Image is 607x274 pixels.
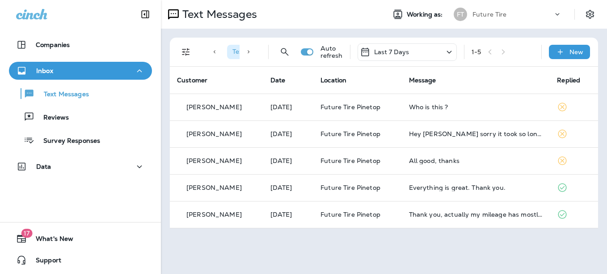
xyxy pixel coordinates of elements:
[582,6,598,22] button: Settings
[320,157,380,165] span: Future Tire Pinetop
[133,5,158,23] button: Collapse Sidebar
[27,257,61,267] span: Support
[472,48,481,56] div: 1 - 5
[409,130,543,137] div: Hey Rex sorry it took so long but I emailed you those pictures.
[36,67,53,74] p: Inbox
[320,184,380,192] span: Future Tire Pinetop
[186,184,242,191] p: [PERSON_NAME]
[409,211,543,218] div: Thank you, actually my mileage has mostly been locally lately and I'm out on of town; car parked ...
[34,137,100,146] p: Survey Responses
[409,76,436,84] span: Message
[472,11,507,18] p: Future Tire
[186,211,242,218] p: [PERSON_NAME]
[36,41,70,48] p: Companies
[409,157,543,164] div: All good, thanks
[177,43,195,61] button: Filters
[270,76,286,84] span: Date
[36,163,51,170] p: Data
[409,184,543,191] div: Everything is great. Thank you.
[9,107,152,126] button: Reviews
[320,130,380,138] span: Future Tire Pinetop
[454,8,467,21] div: FT
[270,157,307,164] p: Sep 10, 2025 09:43 AM
[374,48,409,56] p: Last 7 Days
[270,211,307,218] p: Sep 8, 2025 09:49 AM
[9,158,152,176] button: Data
[320,210,380,218] span: Future Tire Pinetop
[186,157,242,164] p: [PERSON_NAME]
[232,47,303,56] span: Text Direction : Incoming
[27,235,73,246] span: What's New
[320,76,346,84] span: Location
[407,11,445,18] span: Working as:
[9,230,152,248] button: 17What's New
[270,130,307,137] p: Sep 12, 2025 12:10 PM
[409,103,543,111] div: Who is this ?
[186,130,242,137] p: [PERSON_NAME]
[276,43,294,61] button: Search Messages
[270,103,307,111] p: Sep 13, 2025 04:02 PM
[9,36,152,54] button: Companies
[9,131,152,150] button: Survey Responses
[9,62,152,80] button: Inbox
[9,251,152,269] button: Support
[569,48,583,56] p: New
[179,8,257,21] p: Text Messages
[227,45,318,59] div: Text Direction:Incoming
[177,76,207,84] span: Customer
[34,114,69,122] p: Reviews
[320,103,380,111] span: Future Tire Pinetop
[320,45,343,59] p: Auto refresh
[270,184,307,191] p: Sep 10, 2025 08:04 AM
[21,229,32,238] span: 17
[557,76,580,84] span: Replied
[186,103,242,111] p: [PERSON_NAME]
[35,90,89,99] p: Text Messages
[9,84,152,103] button: Text Messages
